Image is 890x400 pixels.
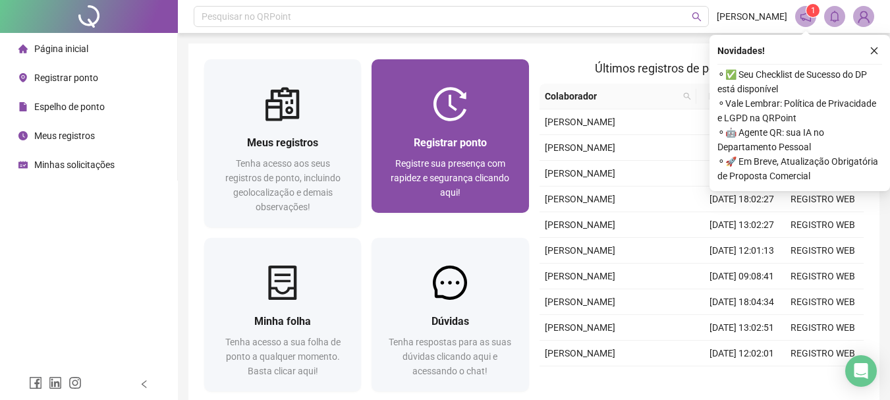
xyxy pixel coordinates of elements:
td: [DATE] 11:43:45 [702,135,783,161]
span: left [140,380,149,389]
span: [PERSON_NAME] [545,348,615,358]
td: [DATE] 13:11:23 [702,109,783,135]
span: Tenha respostas para as suas dúvidas clicando aqui e acessando o chat! [389,337,511,376]
td: [DATE] 13:02:27 [702,212,783,238]
a: Meus registrosTenha acesso aos seus registros de ponto, incluindo geolocalização e demais observa... [204,59,361,227]
span: Meus registros [34,130,95,141]
span: Registre sua presença com rapidez e segurança clicando aqui! [391,158,509,198]
span: ⚬ Vale Lembrar: Política de Privacidade e LGPD na QRPoint [717,96,882,125]
a: Registrar pontoRegistre sua presença com rapidez e segurança clicando aqui! [372,59,528,213]
span: Tenha acesso a sua folha de ponto a qualquer momento. Basta clicar aqui! [225,337,341,376]
td: [DATE] 12:01:13 [702,238,783,264]
span: clock-circle [18,131,28,140]
span: ⚬ ✅ Seu Checklist de Sucesso do DP está disponível [717,67,882,96]
span: [PERSON_NAME] [545,168,615,179]
span: Espelho de ponto [34,101,105,112]
span: [PERSON_NAME] [545,322,615,333]
span: Tenha acesso aos seus registros de ponto, incluindo geolocalização e demais observações! [225,158,341,212]
span: Novidades ! [717,43,765,58]
span: [PERSON_NAME] [545,117,615,127]
span: instagram [69,376,82,389]
span: Meus registros [247,136,318,149]
span: environment [18,73,28,82]
span: search [692,12,702,22]
span: linkedin [49,376,62,389]
span: [PERSON_NAME] [545,219,615,230]
span: Dúvidas [431,315,469,328]
span: Últimos registros de ponto sincronizados [595,61,808,75]
td: REGISTRO WEB [783,238,864,264]
span: schedule [18,160,28,169]
span: Registrar ponto [414,136,487,149]
span: Colaborador [545,89,679,103]
td: REGISTRO WEB [783,212,864,238]
span: Data/Hora [702,89,759,103]
td: REGISTRO WEB [783,315,864,341]
span: [PERSON_NAME] [545,271,615,281]
span: Registrar ponto [34,72,98,83]
span: Página inicial [34,43,88,54]
span: [PERSON_NAME] [545,142,615,153]
span: [PERSON_NAME] [717,9,787,24]
td: [DATE] 18:02:27 [702,186,783,212]
a: Minha folhaTenha acesso a sua folha de ponto a qualquer momento. Basta clicar aqui! [204,238,361,391]
td: REGISTRO WEB [783,264,864,289]
span: [PERSON_NAME] [545,297,615,307]
img: 84418 [854,7,874,26]
td: REGISTRO WEB [783,341,864,366]
span: ⚬ 🚀 Em Breve, Atualização Obrigatória de Proposta Comercial [717,154,882,183]
td: [DATE] 08:37:38 [702,161,783,186]
span: bell [829,11,841,22]
span: [PERSON_NAME] [545,245,615,256]
span: file [18,102,28,111]
div: Open Intercom Messenger [845,355,877,387]
span: search [681,86,694,106]
td: [DATE] 09:08:41 [702,264,783,289]
td: [DATE] 18:04:34 [702,289,783,315]
span: [PERSON_NAME] [545,194,615,204]
sup: 1 [806,4,820,17]
th: Data/Hora [696,84,775,109]
span: 1 [811,6,816,15]
span: Minha folha [254,315,311,328]
span: ⚬ 🤖 Agente QR: sua IA no Departamento Pessoal [717,125,882,154]
td: REGISTRO WEB [783,289,864,315]
td: REGISTRO WEB [783,366,864,392]
td: [DATE] 13:02:51 [702,315,783,341]
span: facebook [29,376,42,389]
a: DúvidasTenha respostas para as suas dúvidas clicando aqui e acessando o chat! [372,238,528,391]
span: search [683,92,691,100]
td: [DATE] 12:02:01 [702,341,783,366]
td: [DATE] 09:17:16 [702,366,783,392]
span: Minhas solicitações [34,159,115,170]
td: REGISTRO WEB [783,186,864,212]
span: close [870,46,879,55]
span: home [18,44,28,53]
span: notification [800,11,812,22]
